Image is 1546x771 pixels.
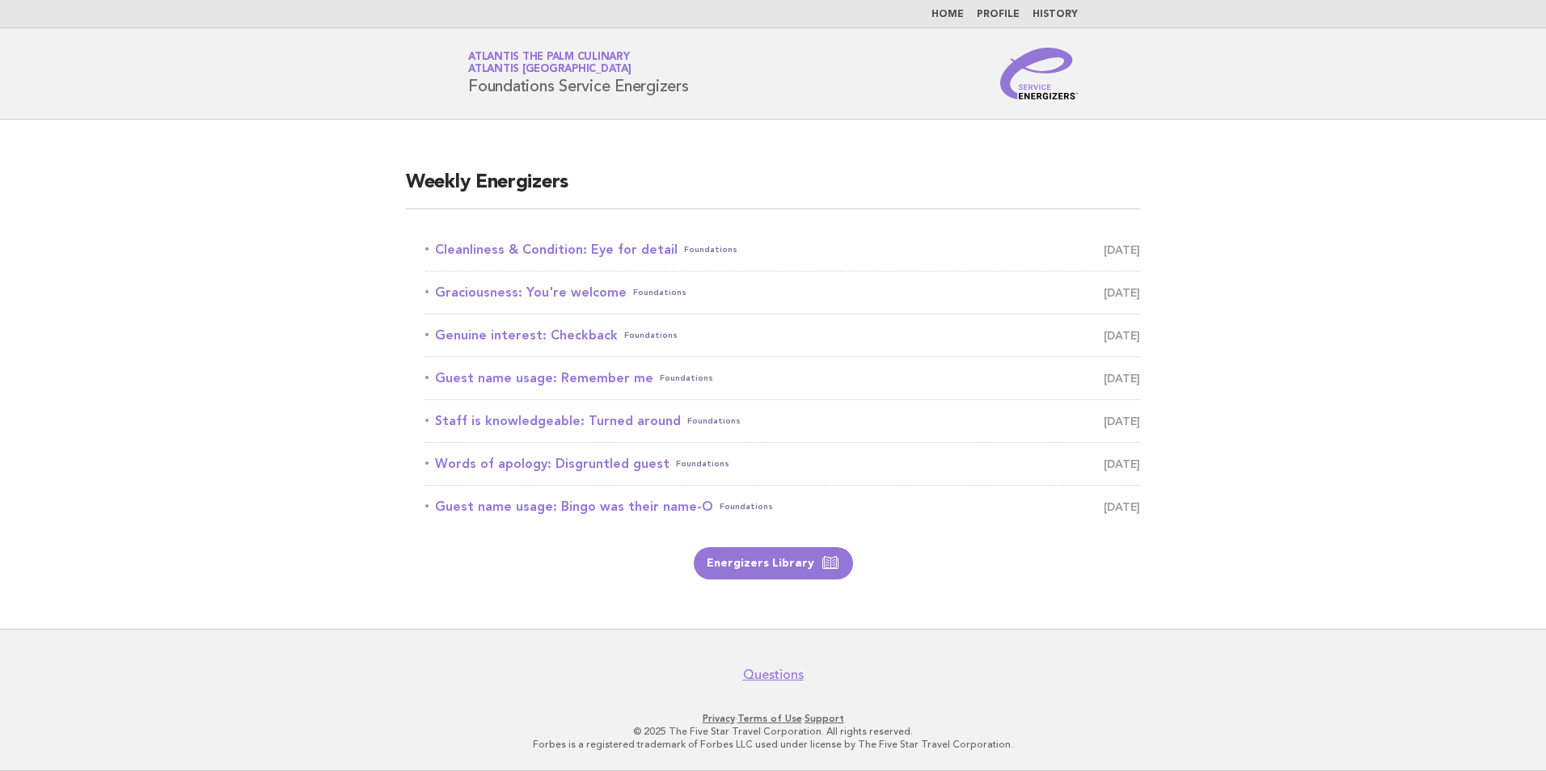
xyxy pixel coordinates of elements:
[1033,10,1078,19] a: History
[687,410,741,432] span: Foundations
[737,713,802,724] a: Terms of Use
[720,495,773,518] span: Foundations
[977,10,1020,19] a: Profile
[1000,48,1078,99] img: Service Energizers
[1104,324,1140,347] span: [DATE]
[1104,410,1140,432] span: [DATE]
[425,238,1140,261] a: Cleanliness & Condition: Eye for detailFoundations [DATE]
[425,367,1140,390] a: Guest name usage: Remember meFoundations [DATE]
[743,667,804,683] a: Questions
[684,238,737,261] span: Foundations
[1104,238,1140,261] span: [DATE]
[425,495,1140,518] a: Guest name usage: Bingo was their name-OFoundations [DATE]
[694,547,853,579] a: Energizers Library
[1104,495,1140,518] span: [DATE]
[278,738,1268,751] p: Forbes is a registered trademark of Forbes LLC used under license by The Five Star Travel Corpora...
[1104,367,1140,390] span: [DATE]
[425,324,1140,347] a: Genuine interest: CheckbackFoundations [DATE]
[660,367,713,390] span: Foundations
[468,53,689,95] h1: Foundations Service Energizers
[468,65,631,75] span: Atlantis [GEOGRAPHIC_DATA]
[278,725,1268,738] p: © 2025 The Five Star Travel Corporation. All rights reserved.
[278,712,1268,725] p: · ·
[406,170,1140,209] h2: Weekly Energizers
[805,713,844,724] a: Support
[624,324,678,347] span: Foundations
[931,10,964,19] a: Home
[425,281,1140,304] a: Graciousness: You're welcomeFoundations [DATE]
[425,410,1140,432] a: Staff is knowledgeable: Turned aroundFoundations [DATE]
[703,713,735,724] a: Privacy
[425,453,1140,475] a: Words of apology: Disgruntled guestFoundations [DATE]
[633,281,686,304] span: Foundations
[1104,453,1140,475] span: [DATE]
[468,52,631,74] a: Atlantis The Palm CulinaryAtlantis [GEOGRAPHIC_DATA]
[1104,281,1140,304] span: [DATE]
[676,453,729,475] span: Foundations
